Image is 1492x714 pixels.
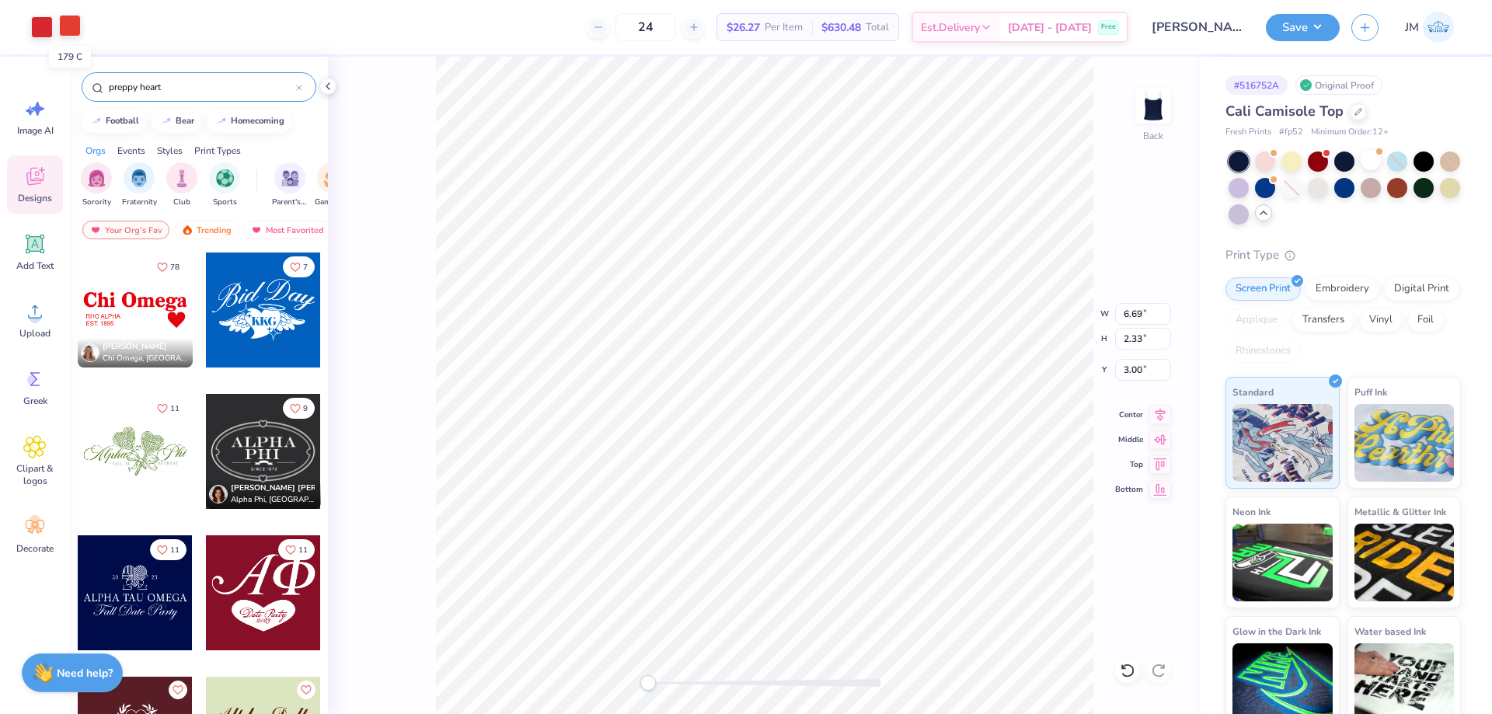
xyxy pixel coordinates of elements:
[1232,503,1271,520] span: Neon Ink
[315,162,350,208] div: filter for Game Day
[57,666,113,681] strong: Need help?
[89,225,102,235] img: most_fav.gif
[1232,623,1321,639] span: Glow in the Dark Ink
[150,256,186,277] button: Like
[1295,75,1382,95] div: Original Proof
[272,162,308,208] div: filter for Parent's Weekend
[16,259,54,272] span: Add Text
[85,144,106,158] div: Orgs
[1232,524,1333,601] img: Neon Ink
[231,482,362,493] span: [PERSON_NAME] [PERSON_NAME]
[278,539,315,560] button: Like
[1225,126,1271,139] span: Fresh Prints
[1115,434,1143,446] span: Middle
[216,169,234,187] img: Sports Image
[1225,246,1461,264] div: Print Type
[103,341,167,352] span: [PERSON_NAME]
[1232,404,1333,482] img: Standard
[82,197,111,208] span: Sorority
[49,46,91,68] div: 179 C
[82,110,146,133] button: football
[170,405,180,413] span: 11
[181,225,193,235] img: trending.gif
[81,162,112,208] div: filter for Sorority
[243,221,331,239] div: Most Favorited
[1232,384,1274,400] span: Standard
[1354,384,1387,400] span: Puff Ink
[17,124,54,137] span: Image AI
[166,162,197,208] button: filter button
[1407,308,1444,332] div: Foil
[1359,308,1403,332] div: Vinyl
[640,675,656,691] div: Accessibility label
[231,117,284,125] div: homecoming
[122,197,157,208] span: Fraternity
[90,117,103,126] img: trend_line.gif
[1225,75,1288,95] div: # 516752A
[107,79,296,95] input: Try "Alpha"
[1405,19,1419,37] span: JM
[122,162,157,208] button: filter button
[173,169,190,187] img: Club Image
[1266,14,1340,41] button: Save
[1225,277,1301,301] div: Screen Print
[207,110,291,133] button: homecoming
[19,327,51,340] span: Upload
[82,221,169,239] div: Your Org's Fav
[117,144,145,158] div: Events
[727,19,760,36] span: $26.27
[1398,12,1461,43] a: JM
[160,117,173,126] img: trend_line.gif
[173,197,190,208] span: Club
[170,263,180,271] span: 78
[615,13,676,41] input: – –
[231,494,315,506] span: Alpha Phi, [GEOGRAPHIC_DATA][US_STATE]
[169,681,187,699] button: Like
[921,19,980,36] span: Est. Delivery
[1115,483,1143,496] span: Bottom
[1143,129,1163,143] div: Back
[281,169,299,187] img: Parent's Weekend Image
[170,546,180,554] span: 11
[1354,404,1455,482] img: Puff Ink
[315,197,350,208] span: Game Day
[176,117,194,125] div: bear
[166,162,197,208] div: filter for Club
[150,398,186,419] button: Like
[1115,458,1143,471] span: Top
[215,117,228,126] img: trend_line.gif
[131,169,148,187] img: Fraternity Image
[1384,277,1459,301] div: Digital Print
[1292,308,1354,332] div: Transfers
[297,681,315,699] button: Like
[18,192,52,204] span: Designs
[315,162,350,208] button: filter button
[283,256,315,277] button: Like
[81,162,112,208] button: filter button
[1225,340,1301,363] div: Rhinestones
[194,144,241,158] div: Print Types
[9,462,61,487] span: Clipart & logos
[324,169,342,187] img: Game Day Image
[209,162,240,208] div: filter for Sports
[1423,12,1454,43] img: Joshua Macky Gaerlan
[1138,90,1169,121] img: Back
[866,19,889,36] span: Total
[1225,308,1288,332] div: Applique
[1008,19,1092,36] span: [DATE] - [DATE]
[103,353,186,364] span: Chi Omega, [GEOGRAPHIC_DATA][US_STATE]
[213,197,237,208] span: Sports
[157,144,183,158] div: Styles
[1305,277,1379,301] div: Embroidery
[283,398,315,419] button: Like
[106,117,139,125] div: football
[209,162,240,208] button: filter button
[1354,623,1426,639] span: Water based Ink
[272,162,308,208] button: filter button
[88,169,106,187] img: Sorority Image
[122,162,157,208] div: filter for Fraternity
[174,221,239,239] div: Trending
[303,405,308,413] span: 9
[1279,126,1303,139] span: # fp52
[298,546,308,554] span: 11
